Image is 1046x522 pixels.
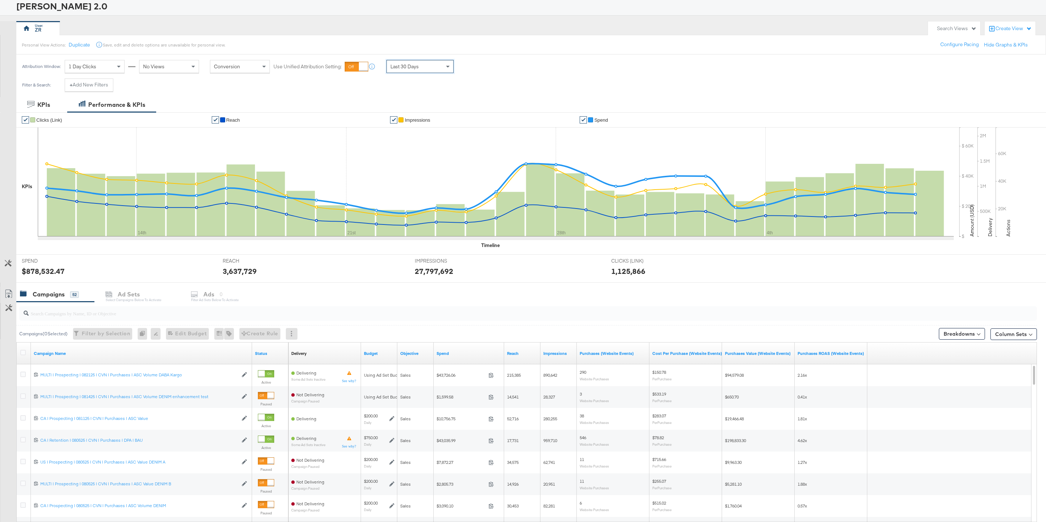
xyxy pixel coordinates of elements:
span: $43,035.99 [437,438,486,443]
a: The maximum amount you're willing to spend on your ads, on average each day or over the lifetime ... [364,351,394,356]
sub: Daily [364,442,372,446]
a: ✔ [390,116,397,124]
span: 215,385 [507,372,521,378]
label: Paused [258,489,274,494]
div: ZR [35,27,41,33]
span: 546 [580,435,586,440]
span: Last 30 Days [390,63,419,70]
div: KPIs [22,183,32,190]
a: CA | Retention | 080525 | CVN | Purchases | DPA | BAU [40,437,238,444]
sub: Website Purchases [580,507,609,512]
span: $19,466.48 [725,416,744,421]
span: Sales [400,438,411,443]
span: 52,716 [507,416,519,421]
a: ✔ [212,116,219,124]
span: 290 [580,369,586,375]
span: CLICKS (LINK) [611,258,666,264]
label: Active [258,445,274,450]
a: MULTI | Prospecting | 080525 | CVN | Purchases | ASC Value DENIM B [40,481,238,487]
span: $1,760.04 [725,503,742,509]
div: Personal View Actions: [22,42,66,48]
span: Sales [400,460,411,465]
span: 20,951 [543,481,555,487]
span: $650.70 [725,394,739,400]
span: 11 [580,478,584,484]
div: $200.00 [364,478,378,484]
button: Configure Pacing [935,38,984,51]
div: Using Ad Set Budget [364,372,404,378]
a: The number of times a purchase was made tracked by your Custom Audience pixel on your website aft... [580,351,646,356]
button: +Add New Filters [65,78,113,92]
span: $43,726.06 [437,372,486,378]
div: 1,125,866 [611,266,645,276]
span: Sales [400,416,411,421]
label: Paused [258,467,274,472]
span: $150.78 [652,369,666,375]
a: Shows the current state of your Ad Campaign. [255,351,285,356]
sub: Daily [364,420,372,425]
div: $878,532.47 [22,266,65,276]
span: 2.16x [798,372,807,378]
text: Amount (USD) [969,205,975,236]
span: 11 [580,457,584,462]
sub: Per Purchase [652,377,672,381]
span: $2,805.73 [437,481,486,487]
span: Not Delivering [296,457,324,463]
span: $78.82 [652,435,664,440]
text: Delivery [987,218,993,236]
span: 1.88x [798,481,807,487]
span: $10,756.75 [437,416,486,421]
span: Delivering [296,370,316,376]
a: The average cost for each purchase tracked by your Custom Audience pixel on your website after pe... [652,351,722,356]
sub: Website Purchases [580,464,609,468]
span: 1 Day Clicks [69,63,96,70]
sub: Daily [364,464,372,468]
a: The total value of the purchase actions tracked by your Custom Audience pixel on your website aft... [725,351,792,356]
span: 3 [580,391,582,397]
span: $9,963.30 [725,460,742,465]
span: SPEND [22,258,76,264]
sub: Campaign Paused [291,465,324,469]
a: The number of people your ad was served to. [507,351,538,356]
label: Use Unified Attribution Setting: [273,63,342,70]
span: No Views [143,63,165,70]
div: $200.00 [364,457,378,462]
div: 27,797,692 [415,266,453,276]
span: 4.62x [798,438,807,443]
sub: Per Purchase [652,398,672,403]
span: Clicks (Link) [36,117,62,123]
sub: Website Purchases [580,442,609,446]
sub: Some Ad Sets Inactive [291,377,325,381]
span: 30,453 [507,503,519,509]
span: Spend [594,117,608,123]
button: Hide Graphs & KPIs [984,41,1028,48]
span: Sales [400,372,411,378]
span: Sales [400,394,411,400]
label: Paused [258,511,274,515]
span: 0.57x [798,503,807,509]
span: 890,642 [543,372,557,378]
a: MULTI | Prospecting | 081425 | CVN | Purchases | ASC Volume DENIM enhancement test [40,394,238,400]
span: $7,872.27 [437,460,486,465]
a: US | Prospecting | 080525 | CVN | Purchases | ASC Value DENIM A [40,459,238,465]
span: 280,255 [543,416,557,421]
span: 28,327 [543,394,555,400]
div: Campaigns ( 0 Selected) [19,331,68,337]
span: 34,575 [507,460,519,465]
a: CA | Prospecting | 081125 | CVN | Purchases | ASC Value [40,416,238,422]
div: $200.00 [364,500,378,506]
span: 959,710 [543,438,557,443]
sub: Per Purchase [652,420,672,425]
span: $1,599.58 [437,394,486,400]
a: CA | Prospecting | 080525 | CVN | Purchases | ASC Volume DENIM [40,503,238,509]
div: KPIs [37,101,50,109]
div: CA | Prospecting | 081125 | CVN | Purchases | ASC Value [40,416,238,421]
div: $200.00 [364,413,378,419]
span: $3,090.10 [437,503,486,509]
span: 1.81x [798,416,807,421]
strong: + [70,81,73,88]
span: $255.07 [652,478,666,484]
div: CA | Prospecting | 080525 | CVN | Purchases | ASC Volume DENIM [40,503,238,509]
div: Performance & KPIs [88,101,145,109]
